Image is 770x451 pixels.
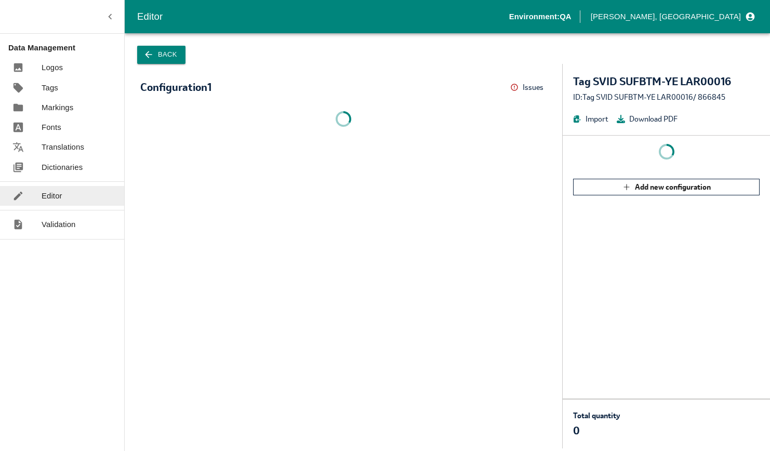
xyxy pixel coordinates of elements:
button: Issues [510,79,547,96]
p: [PERSON_NAME], [GEOGRAPHIC_DATA] [591,11,741,22]
p: Validation [42,219,76,230]
p: Editor [42,190,62,202]
p: Data Management [8,42,124,54]
div: Editor [137,9,509,24]
p: 0 [573,423,620,438]
button: Back [137,46,185,64]
div: Tag SVID SUFBTM-YE LAR00016 [573,74,760,89]
button: Download PDF [617,113,678,125]
div: Configuration 1 [140,82,211,93]
button: Add new configuration [573,179,760,195]
p: Fonts [42,122,61,133]
div: ID: Tag SVID SUFBTM-YE LAR00016 / 866845 [573,91,760,103]
p: Environment: QA [509,11,572,22]
p: Logos [42,62,63,73]
button: Import [573,113,608,125]
p: Tags [42,82,58,94]
p: Translations [42,141,84,153]
p: Total quantity [573,410,620,421]
button: profile [587,8,758,25]
p: Dictionaries [42,162,83,173]
p: Markings [42,102,73,113]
